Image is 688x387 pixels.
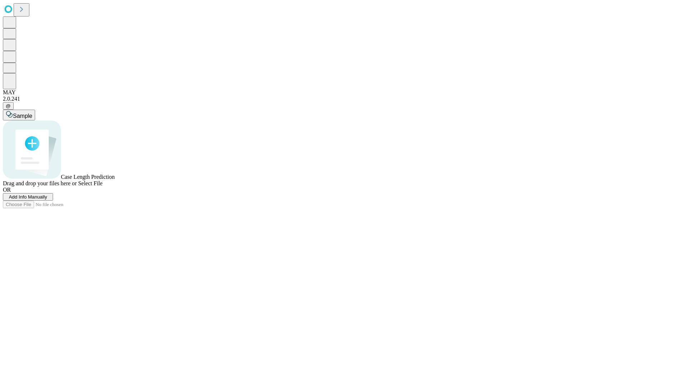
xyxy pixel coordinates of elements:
span: Select File [78,180,102,186]
span: Case Length Prediction [61,174,115,180]
button: Sample [3,110,35,120]
div: 2.0.241 [3,96,685,102]
span: @ [6,103,11,109]
span: Add Info Manually [9,194,47,200]
button: Add Info Manually [3,193,53,201]
span: OR [3,187,11,193]
div: MAY [3,89,685,96]
span: Drag and drop your files here or [3,180,77,186]
button: @ [3,102,14,110]
span: Sample [13,113,32,119]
